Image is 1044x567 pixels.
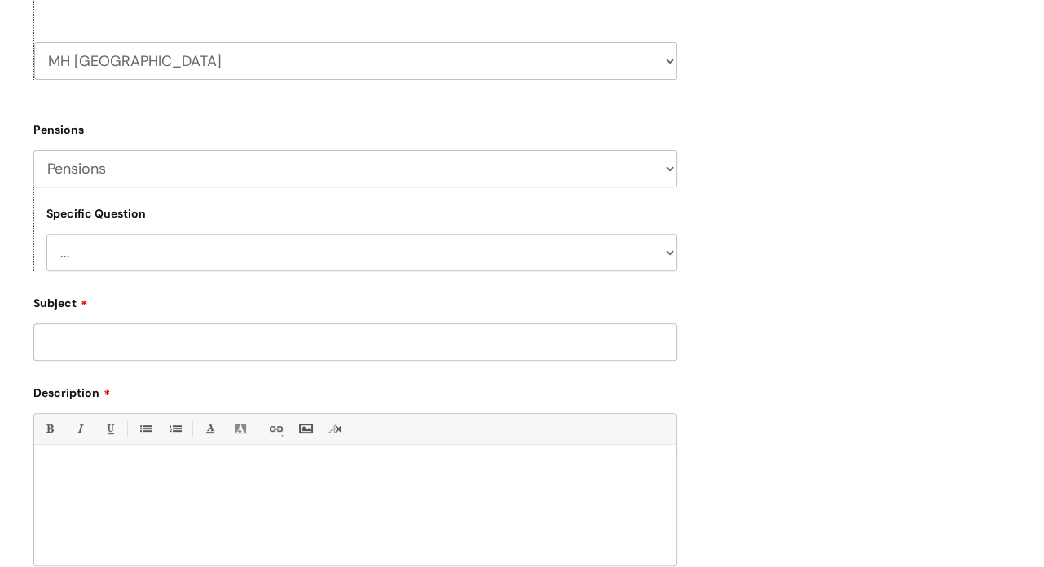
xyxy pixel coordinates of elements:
a: Font Color [200,419,220,439]
label: Subject [33,291,677,310]
label: Specific Question [46,207,146,221]
a: Insert Image... [295,419,315,439]
label: Pensions [33,120,677,137]
a: Back Color [230,419,250,439]
a: • Unordered List (Ctrl-Shift-7) [134,419,155,439]
a: Bold (Ctrl-B) [39,419,59,439]
a: Italic (Ctrl-I) [69,419,90,439]
label: Description [33,380,677,400]
a: 1. Ordered List (Ctrl-Shift-8) [165,419,185,439]
a: Underline(Ctrl-U) [99,419,120,439]
a: Remove formatting (Ctrl-\) [325,419,346,439]
a: Link [265,419,285,439]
